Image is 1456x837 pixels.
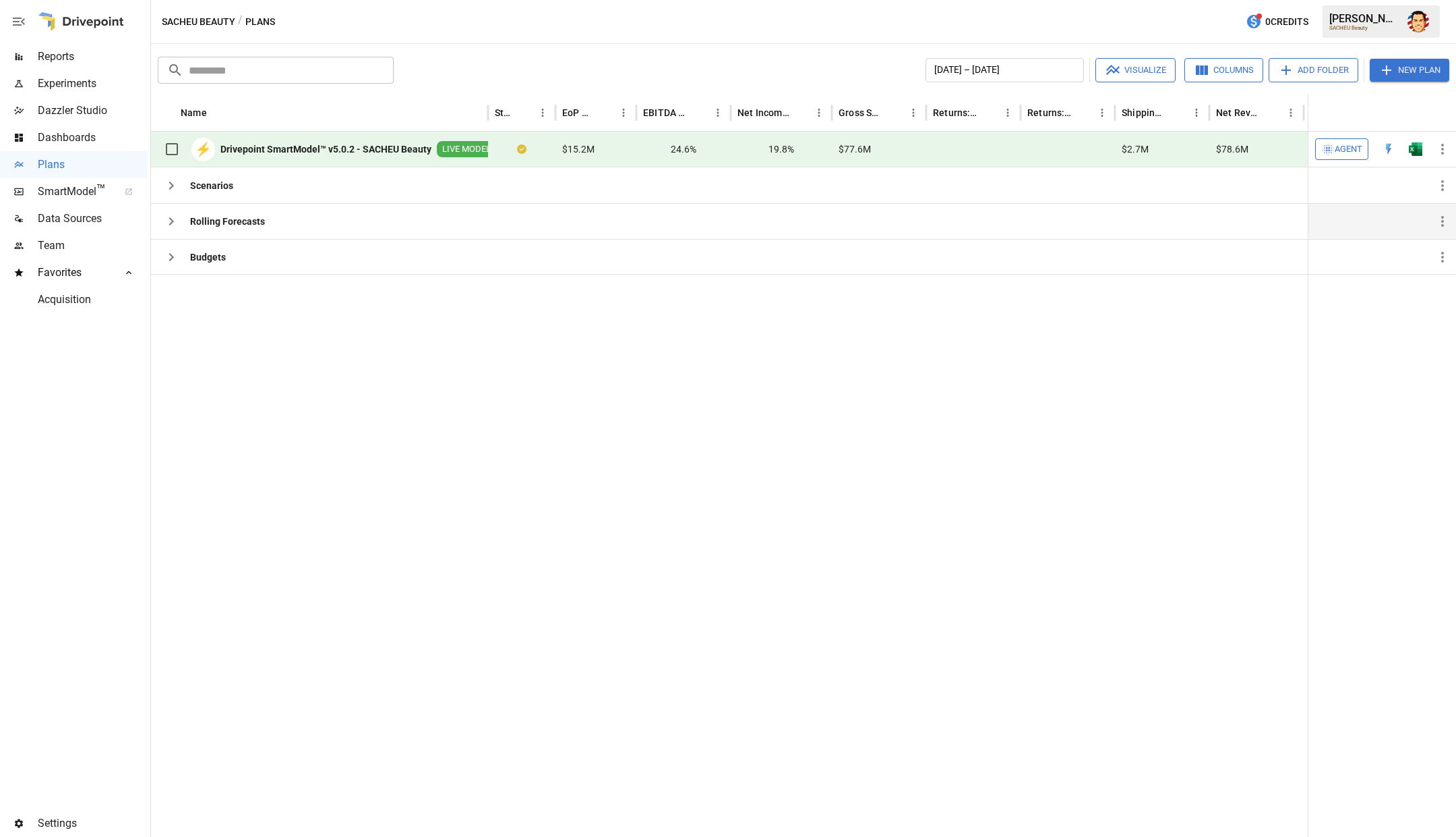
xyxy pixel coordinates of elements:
img: excel-icon.76473adf.svg [1409,142,1422,156]
div: [PERSON_NAME] [1329,12,1399,25]
img: Austin Gardner-Smith [1407,11,1429,32]
button: Sort [514,103,533,122]
span: ™ [96,182,106,198]
button: Visualize [1095,58,1176,82]
span: Reports [38,49,148,65]
span: Favorites [38,265,110,281]
button: Sort [1263,103,1281,122]
button: Returns: Wholesale column menu [998,103,1017,122]
button: New Plan [1370,59,1449,82]
button: Sort [690,103,708,122]
button: Austin Gardner-Smith [1399,3,1437,40]
button: Net Revenue column menu [1281,103,1300,122]
button: Agent [1315,138,1368,160]
button: Sort [885,103,904,122]
b: Rolling Forecasts [190,215,265,228]
button: Sort [1437,103,1456,122]
span: $2.7M [1122,142,1149,156]
button: EoP Cash column menu [614,103,633,122]
button: SACHEU Beauty [162,13,235,30]
button: Sort [208,103,227,122]
div: Returns: Wholesale [933,107,978,118]
span: $78.6M [1216,142,1248,156]
div: Your plan has changes in Excel that are not reflected in the Drivepoint Data Warehouse, select "S... [517,142,526,156]
span: Data Sources [38,211,148,227]
b: Drivepoint SmartModel™ v5.0.2 - SACHEU Beauty [220,142,431,156]
span: 24.6% [671,142,696,156]
button: Sort [979,103,998,122]
div: Open in Excel [1409,142,1422,156]
span: Acquisition [38,292,148,308]
div: Name [181,107,207,118]
div: Net Income Margin [737,107,789,118]
div: SACHEU Beauty [1329,25,1399,31]
span: Settings [38,815,148,832]
button: Sort [1168,103,1187,122]
div: Net Revenue [1216,107,1261,118]
span: SmartModel [38,184,110,200]
div: / [238,13,243,30]
button: Returns: Retail column menu [1093,103,1112,122]
button: 0Credits [1240,9,1314,34]
div: EBITDA Margin [643,107,688,118]
button: EBITDA Margin column menu [708,103,727,122]
button: Shipping Income column menu [1187,103,1206,122]
div: Status [495,107,513,118]
button: Sort [791,103,810,122]
span: Agent [1335,142,1362,157]
button: [DATE] – [DATE] [926,58,1084,82]
button: Add Folder [1269,58,1358,82]
div: ⚡ [191,138,215,161]
span: $15.2M [562,142,595,156]
b: Scenarios [190,179,233,192]
span: 19.8% [768,142,794,156]
span: Plans [38,157,148,173]
span: Team [38,238,148,254]
button: Status column menu [533,103,552,122]
div: EoP Cash [562,107,594,118]
button: Sort [595,103,614,122]
button: Net Income Margin column menu [810,103,828,122]
b: Budgets [190,250,226,264]
span: 0 Credits [1265,13,1308,30]
img: quick-edit-flash.b8aec18c.svg [1382,142,1395,156]
div: Shipping Income [1122,107,1167,118]
div: Open in Quick Edit [1382,142,1395,156]
div: Returns: Retail [1027,107,1072,118]
span: Dazzler Studio [38,103,148,119]
button: Columns [1184,58,1263,82]
button: Gross Sales column menu [904,103,923,122]
span: Experiments [38,76,148,92]
span: LIVE MODEL [437,143,496,156]
span: $77.6M [839,142,871,156]
div: Gross Sales [839,107,884,118]
button: Sort [1074,103,1093,122]
span: Dashboards [38,130,148,146]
